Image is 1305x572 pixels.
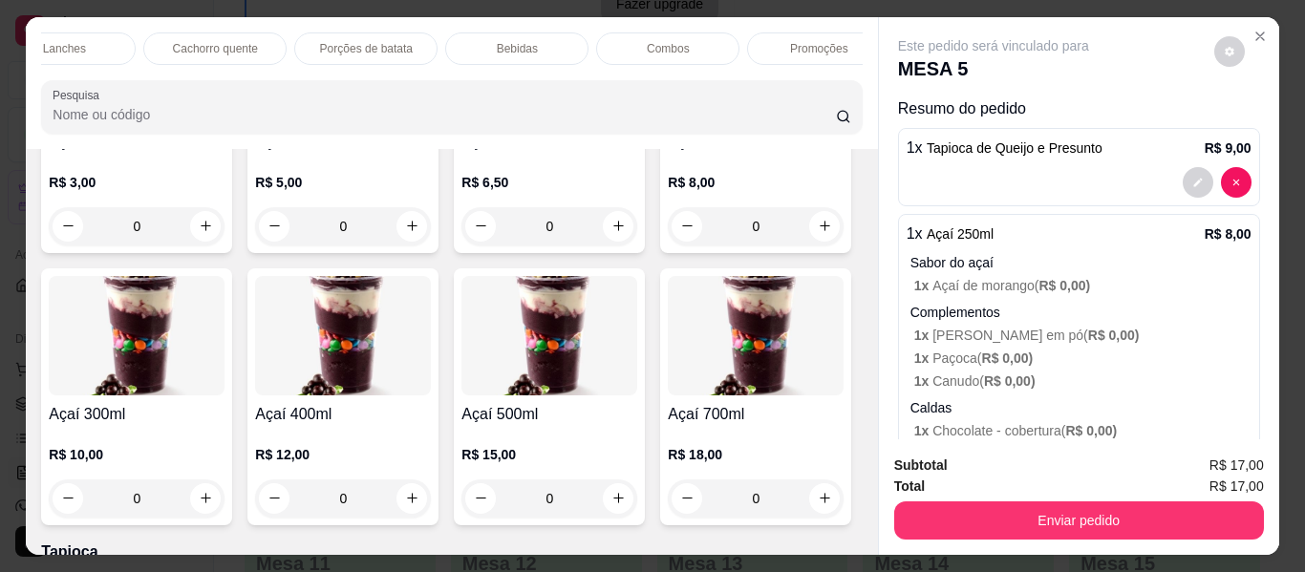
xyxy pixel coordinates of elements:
[647,41,690,56] p: Combos
[910,253,1252,272] p: Sabor do açaí
[668,445,844,464] p: R$ 18,00
[53,105,836,124] input: Pesquisa
[894,478,925,494] strong: Total
[1214,36,1245,67] button: decrease-product-quantity
[914,350,932,366] span: 1 x
[1205,138,1252,158] p: R$ 9,00
[1245,21,1275,52] button: Close
[49,276,225,395] img: product-image
[173,41,258,56] p: Cachorro quente
[53,87,106,103] label: Pesquisa
[894,457,948,473] strong: Subtotal
[461,173,637,192] p: R$ 6,50
[461,403,637,426] h4: Açaí 500ml
[1221,167,1252,198] button: decrease-product-quantity
[914,278,932,293] span: 1 x
[984,373,1036,389] span: R$ 0,00 )
[898,36,1089,55] p: Este pedido será vinculado para
[910,398,1252,417] p: Caldas
[668,173,844,192] p: R$ 8,00
[255,403,431,426] h4: Açaí 400ml
[49,445,225,464] p: R$ 10,00
[914,373,932,389] span: 1 x
[1209,476,1264,497] span: R$ 17,00
[461,445,637,464] p: R$ 15,00
[668,276,844,395] img: product-image
[898,55,1089,82] p: MESA 5
[927,140,1102,156] span: Tapioca de Queijo e Presunto
[255,276,431,395] img: product-image
[914,326,1252,345] p: [PERSON_NAME] em pó (
[914,421,1252,440] p: Chocolate - cobertura (
[790,41,848,56] p: Promoções
[1205,224,1252,244] p: R$ 8,00
[668,403,844,426] h4: Açaí 700ml
[914,371,1252,391] p: Canudo (
[907,137,1102,159] p: 1 x
[49,173,225,192] p: R$ 3,00
[894,501,1264,540] button: Enviar pedido
[43,41,86,56] p: Lanches
[41,540,862,563] p: Tapioca
[49,403,225,426] h4: Açaí 300ml
[898,97,1260,120] p: Resumo do pedido
[927,226,994,242] span: Açaí 250ml
[255,445,431,464] p: R$ 12,00
[907,222,994,245] p: 1 x
[914,349,1252,368] p: Paçoca (
[1209,455,1264,476] span: R$ 17,00
[1065,423,1117,438] span: R$ 0,00 )
[982,350,1034,366] span: R$ 0,00 )
[1088,328,1140,343] span: R$ 0,00 )
[914,423,932,438] span: 1 x
[910,303,1252,322] p: Complementos
[320,41,413,56] p: Porções de batata
[1038,278,1090,293] span: R$ 0,00 )
[497,41,538,56] p: Bebidas
[461,276,637,395] img: product-image
[1183,167,1213,198] button: decrease-product-quantity
[914,328,932,343] span: 1 x
[914,276,1252,295] p: Açaí de morango (
[255,173,431,192] p: R$ 5,00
